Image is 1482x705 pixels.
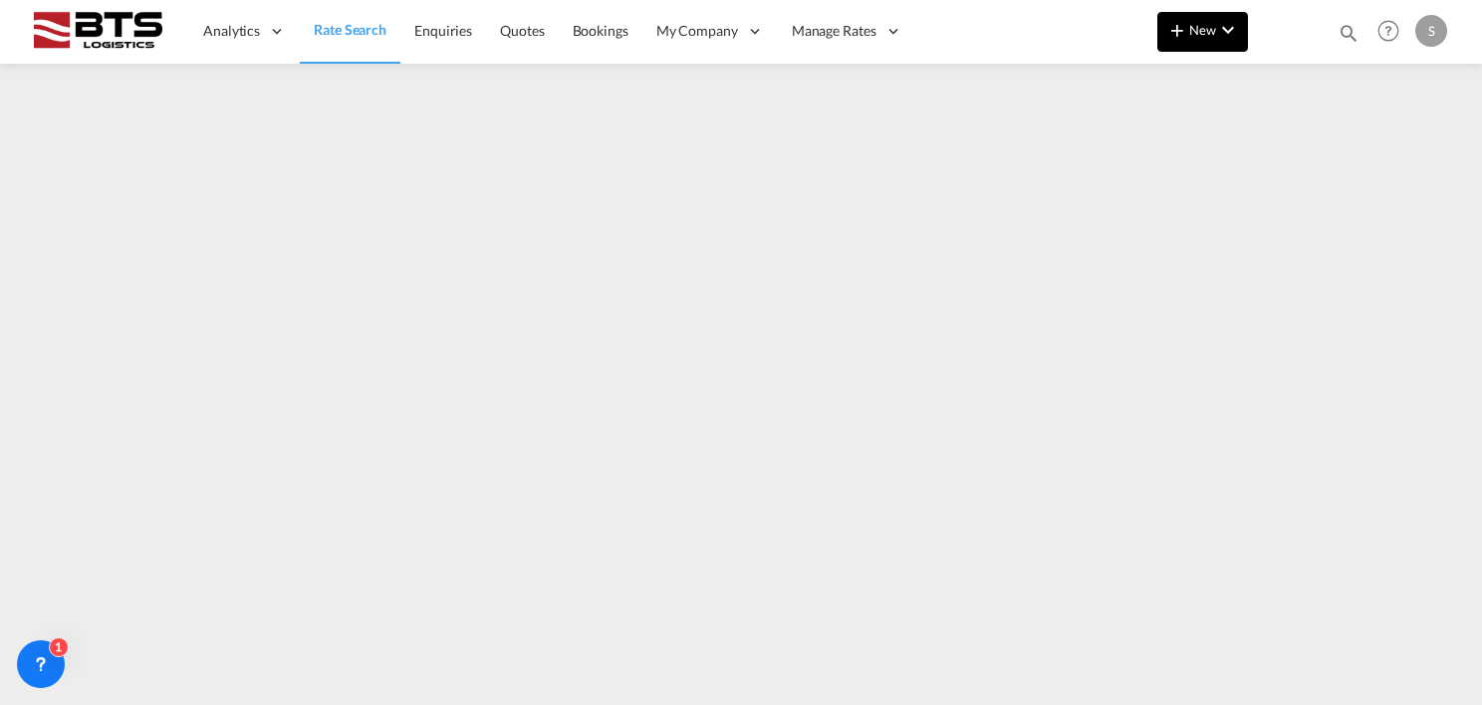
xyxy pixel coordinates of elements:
span: Analytics [203,21,260,41]
span: Help [1371,14,1405,48]
span: New [1165,22,1240,38]
span: Quotes [500,22,544,39]
span: Bookings [573,22,628,39]
md-icon: icon-chevron-down [1216,18,1240,42]
div: S [1415,15,1447,47]
button: icon-plus 400-fgNewicon-chevron-down [1157,12,1248,52]
div: Help [1371,14,1415,50]
div: icon-magnify [1338,22,1359,52]
md-icon: icon-magnify [1338,22,1359,44]
span: Rate Search [314,21,386,38]
img: cdcc71d0be7811ed9adfbf939d2aa0e8.png [30,9,164,54]
span: My Company [656,21,738,41]
md-icon: icon-plus 400-fg [1165,18,1189,42]
span: Enquiries [414,22,472,39]
span: Manage Rates [792,21,876,41]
